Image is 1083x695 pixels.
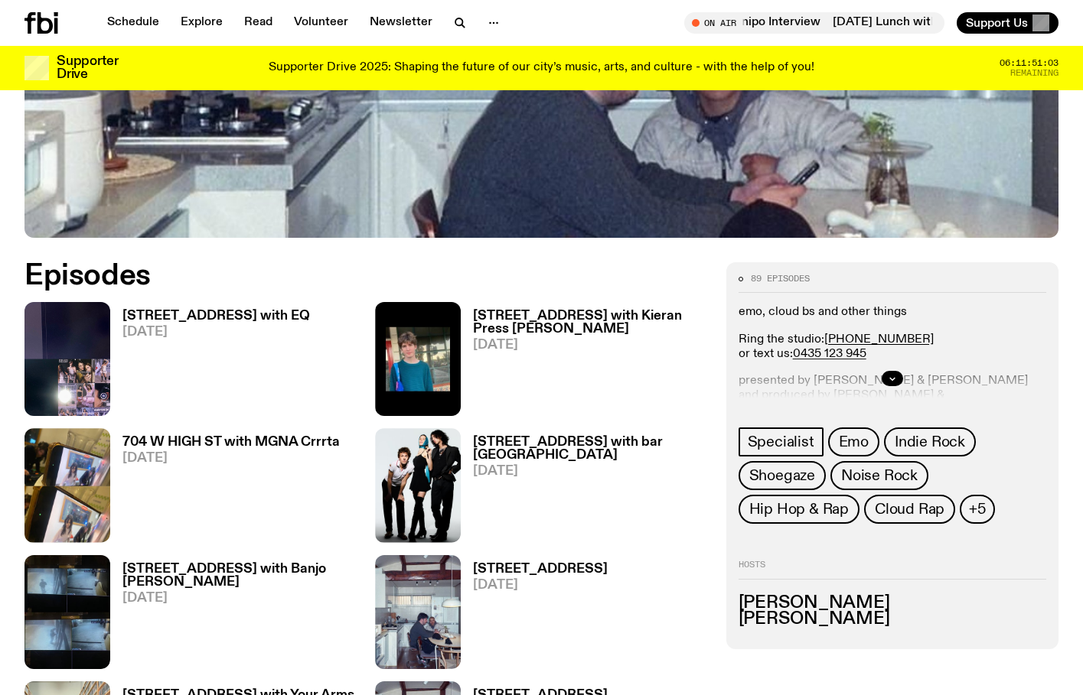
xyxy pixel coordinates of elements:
button: +5 [960,495,995,524]
span: 06:11:51:03 [1000,59,1059,67]
img: Pat sits at a dining table with his profile facing the camera. Rhea sits to his left facing the c... [375,555,461,669]
a: [PHONE_NUMBER] [824,333,934,346]
a: [STREET_ADDRESS] with Kieran Press [PERSON_NAME][DATE] [461,310,707,416]
span: Noise Rock [841,467,918,484]
span: Shoegaze [749,467,815,484]
span: Specialist [748,434,814,450]
span: [DATE] [122,592,357,605]
span: Cloud Rap [875,501,944,518]
h3: [STREET_ADDRESS] with Banjo [PERSON_NAME] [122,563,357,589]
img: Artist MGNA Crrrta [24,428,110,542]
span: [DATE] [122,452,340,465]
a: Explore [171,12,232,34]
p: Ring the studio: or text us: [739,333,1046,362]
h3: [PERSON_NAME] [739,595,1046,612]
span: 89 episodes [751,274,810,283]
h3: [STREET_ADDRESS] with Kieran Press [PERSON_NAME] [473,310,707,336]
a: Schedule [98,12,168,34]
a: Emo [828,427,879,456]
h3: [STREET_ADDRESS] [473,563,608,576]
h2: Hosts [739,560,1046,579]
a: Indie Rock [884,427,976,456]
span: Hip Hop & Rap [749,501,849,518]
a: Specialist [739,427,824,456]
a: Shoegaze [739,461,826,490]
a: Noise Rock [830,461,928,490]
span: Emo [839,434,869,450]
a: [STREET_ADDRESS] with Banjo [PERSON_NAME][DATE] [110,563,357,669]
span: Remaining [1010,69,1059,77]
span: Indie Rock [895,434,965,450]
a: Newsletter [360,12,442,34]
a: Read [235,12,282,34]
button: On Air[DATE] Lunch with [PERSON_NAME] and [PERSON_NAME] // Junipo Interview[DATE] Lunch with [PER... [684,12,944,34]
h3: [PERSON_NAME] [739,611,1046,628]
span: [DATE] [473,339,707,352]
span: +5 [969,501,986,518]
a: [STREET_ADDRESS] with EQ[DATE] [110,310,310,416]
span: [DATE] [473,579,608,592]
h2: Episodes [24,262,708,290]
a: Cloud Rap [864,495,955,524]
a: Volunteer [285,12,357,34]
a: [STREET_ADDRESS][DATE] [461,563,608,669]
span: [DATE] [473,465,707,478]
span: Support Us [966,16,1028,30]
span: [DATE] [122,326,310,339]
a: 704 W HIGH ST with MGNA Crrrta[DATE] [110,436,340,542]
h3: 704 W HIGH ST with MGNA Crrrta [122,436,340,449]
a: [STREET_ADDRESS] with bar [GEOGRAPHIC_DATA][DATE] [461,436,707,542]
p: emo, cloud bs and other things [739,305,1046,320]
p: Supporter Drive 2025: Shaping the future of our city’s music, arts, and culture - with the help o... [269,61,814,75]
button: Support Us [957,12,1059,34]
h3: [STREET_ADDRESS] with bar [GEOGRAPHIC_DATA] [473,436,707,462]
a: 0435 123 945 [793,348,866,360]
a: Hip Hop & Rap [739,495,860,524]
h3: [STREET_ADDRESS] with EQ [122,310,310,323]
h3: Supporter Drive [57,55,118,81]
